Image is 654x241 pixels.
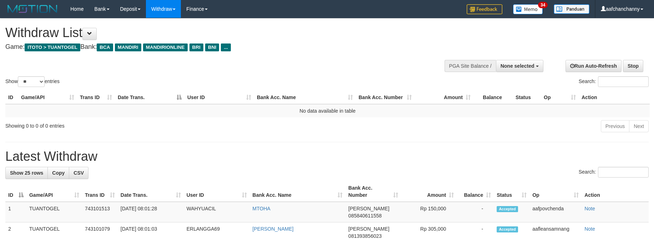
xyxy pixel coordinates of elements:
span: Copy [52,170,65,176]
a: MTOHA [253,206,270,211]
input: Search: [598,76,649,87]
th: Status [513,91,541,104]
a: Stop [623,60,643,72]
span: ITOTO > TUANTOGEL [25,43,80,51]
div: Showing 0 to 0 of 0 entries [5,119,267,129]
th: Bank Acc. Number: activate to sort column ascending [345,181,401,202]
span: BNI [205,43,219,51]
span: MANDIRI [115,43,141,51]
a: Next [629,120,649,132]
label: Search: [579,76,649,87]
span: Copy 085840611558 to clipboard [348,213,381,219]
span: BRI [189,43,203,51]
select: Showentries [18,76,45,87]
th: Action [579,91,650,104]
span: [PERSON_NAME] [348,226,389,232]
th: Game/API: activate to sort column ascending [18,91,77,104]
th: Bank Acc. Name: activate to sort column ascending [254,91,356,104]
td: TUANTOGEL [26,202,82,222]
th: Amount: activate to sort column ascending [401,181,457,202]
td: 1 [5,202,26,222]
th: Trans ID: activate to sort column ascending [82,181,118,202]
span: MANDIRIONLINE [143,43,188,51]
span: None selected [501,63,534,69]
th: Bank Acc. Name: activate to sort column ascending [250,181,346,202]
img: Feedback.jpg [467,4,502,14]
td: Rp 150,000 [401,202,457,222]
img: panduan.png [554,4,589,14]
td: 743101513 [82,202,118,222]
span: Copy 081393856023 to clipboard [348,233,381,239]
th: Game/API: activate to sort column ascending [26,181,82,202]
input: Search: [598,167,649,178]
th: Action [582,181,649,202]
td: No data available in table [5,104,650,117]
td: - [457,202,494,222]
img: Button%20Memo.svg [513,4,543,14]
span: BCA [97,43,113,51]
th: User ID: activate to sort column ascending [184,181,250,202]
td: aafpovchenda [529,202,582,222]
a: Note [584,206,595,211]
th: User ID: activate to sort column ascending [184,91,254,104]
span: Accepted [497,226,518,232]
td: [DATE] 08:01:28 [118,202,184,222]
a: CSV [69,167,88,179]
th: ID: activate to sort column descending [5,181,26,202]
a: Copy [47,167,69,179]
span: [PERSON_NAME] [348,206,389,211]
h1: Latest Withdraw [5,149,649,164]
a: Note [584,226,595,232]
span: CSV [73,170,84,176]
th: Amount: activate to sort column ascending [415,91,473,104]
th: Bank Acc. Number: activate to sort column ascending [356,91,415,104]
a: Previous [601,120,629,132]
label: Show entries [5,76,60,87]
th: Op: activate to sort column ascending [541,91,579,104]
th: Trans ID: activate to sort column ascending [77,91,115,104]
span: 34 [538,2,548,8]
th: Op: activate to sort column ascending [529,181,582,202]
a: [PERSON_NAME] [253,226,294,232]
th: Date Trans.: activate to sort column ascending [118,181,184,202]
span: ... [221,43,230,51]
a: Run Auto-Refresh [566,60,622,72]
td: WAHYUACIL [184,202,250,222]
button: None selected [496,60,543,72]
th: Balance [473,91,513,104]
th: Balance: activate to sort column ascending [457,181,494,202]
label: Search: [579,167,649,178]
th: ID [5,91,18,104]
h4: Game: Bank: [5,43,429,51]
th: Date Trans.: activate to sort column descending [115,91,184,104]
span: Show 25 rows [10,170,43,176]
img: MOTION_logo.png [5,4,60,14]
div: PGA Site Balance / [445,60,496,72]
span: Accepted [497,206,518,212]
a: Show 25 rows [5,167,48,179]
th: Status: activate to sort column ascending [494,181,529,202]
h1: Withdraw List [5,26,429,40]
